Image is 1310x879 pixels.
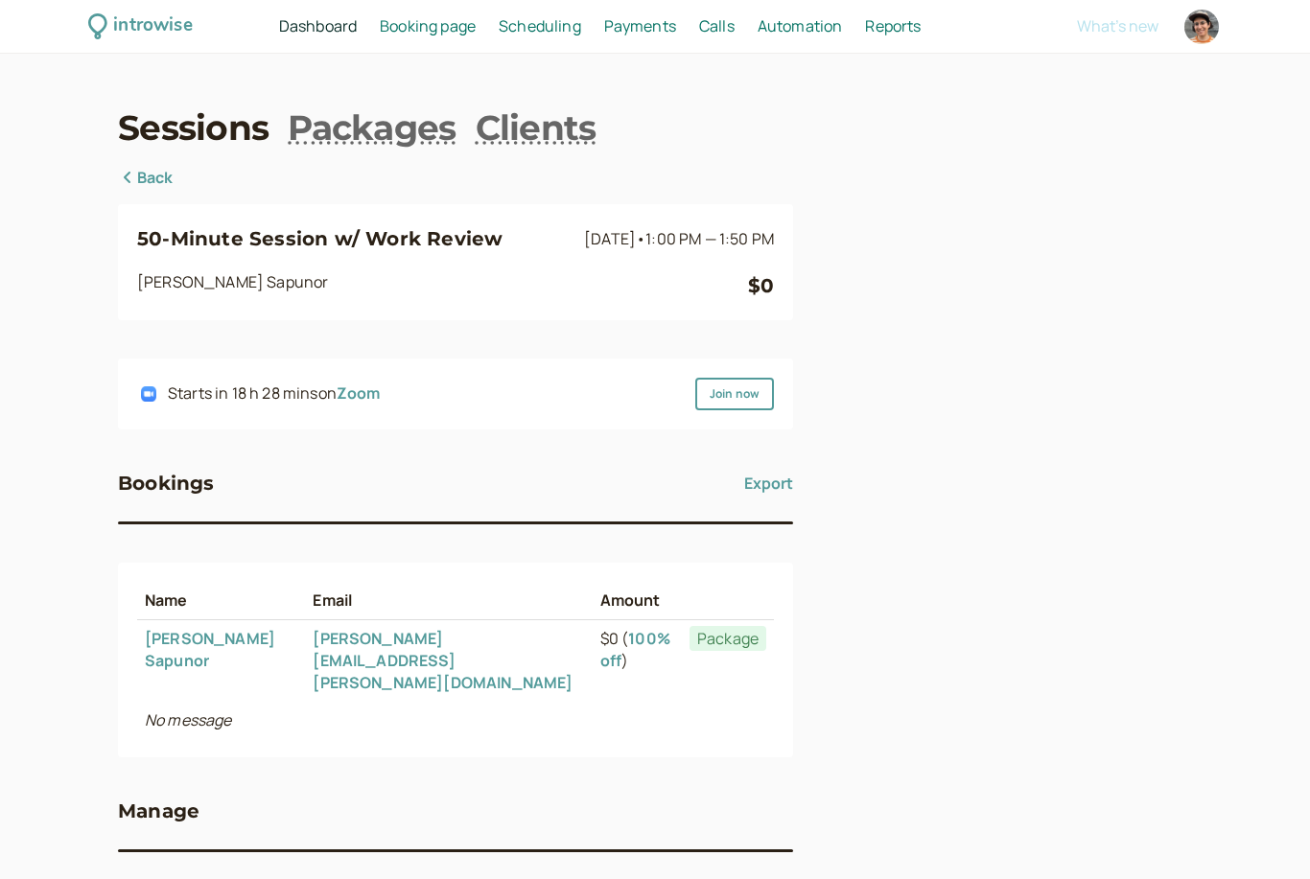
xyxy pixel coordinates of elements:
div: Starts in 18 h 28 mins on [168,382,381,406]
span: Dashboard [279,15,357,36]
span: Payments [604,15,676,36]
h3: 50-Minute Session w/ Work Review [137,223,576,254]
th: Email [305,582,592,619]
a: Clients [476,104,597,151]
button: Export [744,468,793,498]
a: Account [1181,7,1222,47]
span: Automation [758,15,843,36]
a: Scheduling [499,14,581,39]
a: Packages [288,104,456,151]
div: $0 [748,270,774,301]
span: Reports [865,15,921,36]
span: What's new [1077,15,1158,36]
a: Dashboard [279,14,357,39]
td: $0 ( ) [593,620,682,702]
button: What's new [1077,17,1158,35]
span: 1:00 PM — 1:50 PM [645,228,774,249]
a: Zoom [337,382,381,404]
span: Scheduling [499,15,581,36]
span: [DATE] [584,228,774,249]
a: Calls [699,14,735,39]
span: Booking page [380,15,476,36]
a: [PERSON_NAME] Sapunor [145,628,275,671]
h3: Bookings [118,468,215,498]
span: • [636,228,645,249]
div: introwise [113,12,192,41]
a: Automation [758,14,843,39]
th: Amount [593,582,682,619]
h3: Manage [118,796,199,826]
div: [PERSON_NAME] Sapunor [137,270,748,301]
a: Back [118,166,174,191]
img: integrations-zoom-icon.png [141,386,156,402]
span: Calls [699,15,735,36]
a: Sessions [118,104,269,151]
span: Package [690,626,766,651]
a: Reports [865,14,921,39]
a: Payments [604,14,676,39]
a: introwise [88,12,193,41]
a: Join now [695,378,774,410]
a: [PERSON_NAME][EMAIL_ADDRESS][PERSON_NAME][DOMAIN_NAME] [313,628,573,693]
a: Booking page [380,14,476,39]
a: 100% off [600,628,670,671]
i: No message [145,709,232,730]
th: Name [137,582,305,619]
iframe: Chat Widget [1214,787,1310,879]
